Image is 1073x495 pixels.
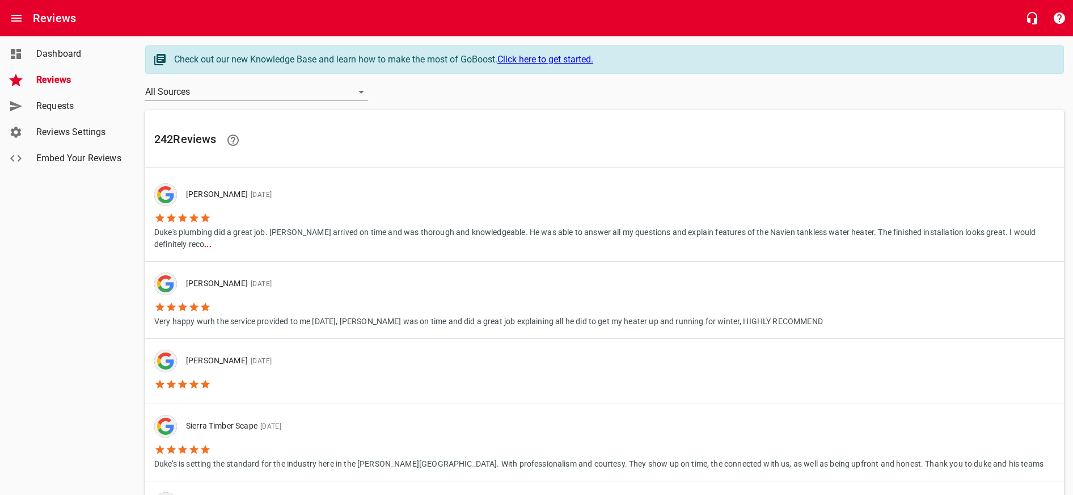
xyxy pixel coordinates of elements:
span: Embed Your Reviews [36,152,122,165]
button: Support Portal [1046,5,1073,32]
span: [DATE] [248,280,272,288]
span: [DATE] [248,191,272,199]
div: Google [154,183,177,206]
a: [PERSON_NAME][DATE] [145,339,1064,404]
button: Open drawer [3,5,30,32]
h6: Reviews [33,9,76,27]
div: All Sources [145,83,368,101]
p: Sierra Timber Scape [186,420,1034,433]
p: Duke's plumbing did a great job. [PERSON_NAME] arrived on time and was thorough and knowledgeable... [154,224,1055,250]
a: Sierra Timber Scape[DATE]Duke’s is setting the standard for the industry here in the [PERSON_NAME... [145,404,1064,481]
span: Reviews Settings [36,125,122,139]
p: [PERSON_NAME] [186,278,814,290]
p: [PERSON_NAME] [186,355,272,367]
img: google-dark.png [154,350,177,372]
a: [PERSON_NAME][DATE]Very happy wurh the service provided to me [DATE], [PERSON_NAME] was on time a... [145,262,1064,338]
div: Google [154,350,177,372]
p: Duke’s is setting the standard for the industry here in the [PERSON_NAME][GEOGRAPHIC_DATA]. With ... [154,455,1044,470]
span: Requests [36,99,122,113]
a: [PERSON_NAME][DATE]Duke's plumbing did a great job. [PERSON_NAME] arrived on time and was thoroug... [145,173,1064,261]
a: Learn facts about why reviews are important [219,127,247,154]
img: google-dark.png [154,415,177,438]
button: Live Chat [1019,5,1046,32]
a: Click here to get started. [497,54,593,65]
img: google-dark.png [154,183,177,206]
div: Google [154,272,177,295]
h6: 242 Review s [154,127,1055,154]
span: [DATE] [248,357,272,365]
span: [DATE] [257,422,281,430]
div: Google [154,415,177,438]
p: [PERSON_NAME] [186,188,1046,201]
img: google-dark.png [154,272,177,295]
div: Check out our new Knowledge Base and learn how to make the most of GoBoost. [174,53,1052,66]
b: ... [204,240,211,249]
p: Very happy wurh the service provided to me [DATE], [PERSON_NAME] was on time and did a great job ... [154,313,823,328]
span: Reviews [36,73,122,87]
span: Dashboard [36,47,122,61]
